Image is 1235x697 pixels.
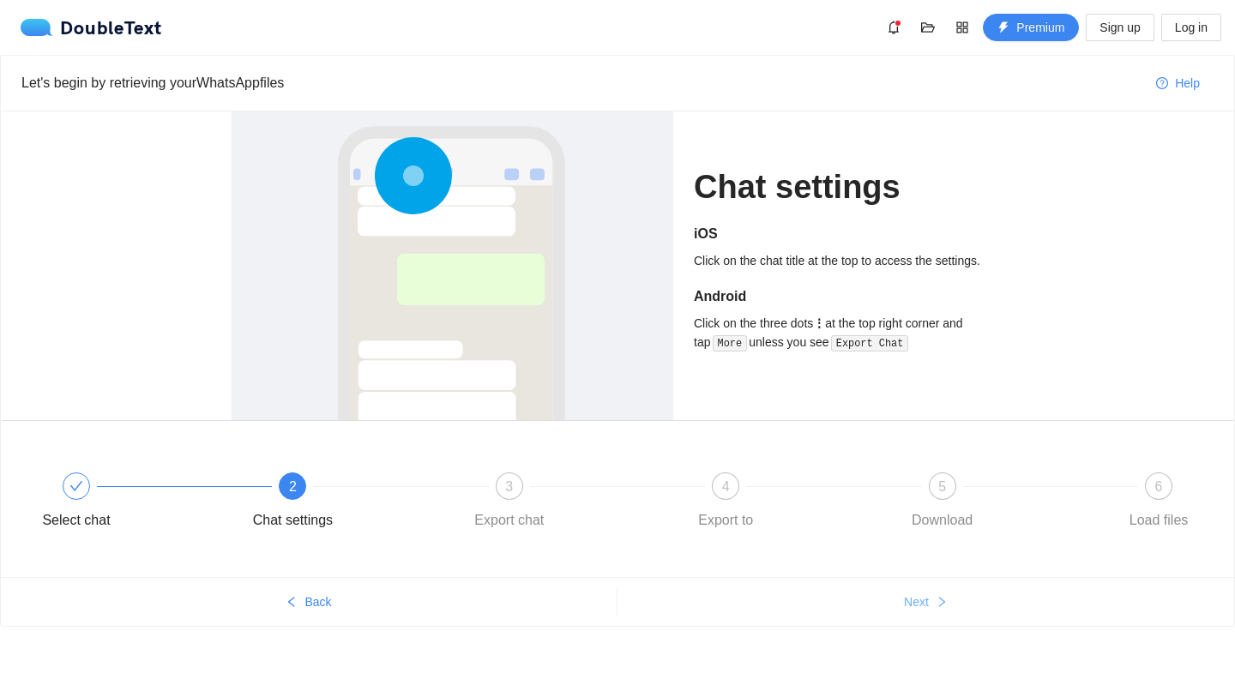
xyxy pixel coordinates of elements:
[949,14,976,41] button: appstore
[904,592,929,611] span: Next
[253,507,333,534] div: Chat settings
[914,14,942,41] button: folder-open
[694,314,1003,352] div: Click on the three dots at the top right corner and tap unless you see
[1156,77,1168,91] span: question-circle
[949,21,975,34] span: appstore
[21,72,1142,93] div: Let's begin by retrieving your WhatsApp files
[938,479,946,494] span: 5
[1,588,617,616] button: leftBack
[289,479,297,494] span: 2
[1161,14,1221,41] button: Log in
[880,14,907,41] button: bell
[698,507,753,534] div: Export to
[676,472,892,534] div: 4Export to
[936,596,948,610] span: right
[474,507,544,534] div: Export chat
[1155,479,1163,494] span: 6
[21,19,60,36] img: logo
[983,14,1079,41] button: thunderboltPremium
[505,479,513,494] span: 3
[694,251,1003,270] div: Click on the chat title at the top to access the settings.
[304,592,331,611] span: Back
[713,335,747,352] code: More
[1175,18,1208,37] span: Log in
[27,472,243,534] div: Select chat
[460,472,676,534] div: 3Export chat
[813,316,825,330] b: ⋮
[69,479,83,493] span: check
[286,596,298,610] span: left
[893,472,1109,534] div: 5Download
[831,335,908,352] code: Export Chat
[1016,18,1064,37] span: Premium
[694,224,1003,244] h5: iOS
[912,507,973,534] div: Download
[1099,18,1140,37] span: Sign up
[1142,69,1214,97] button: question-circleHelp
[1109,472,1208,534] div: 6Load files
[1086,14,1154,41] button: Sign up
[1175,74,1200,93] span: Help
[694,286,1003,307] h5: Android
[881,21,907,34] span: bell
[243,472,459,534] div: 2Chat settings
[694,167,1003,207] h1: Chat settings
[1130,507,1189,534] div: Load files
[21,19,162,36] div: DoubleText
[915,21,941,34] span: folder-open
[42,507,110,534] div: Select chat
[617,588,1234,616] button: Nextright
[722,479,730,494] span: 4
[997,21,1009,35] span: thunderbolt
[21,19,162,36] a: logoDoubleText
